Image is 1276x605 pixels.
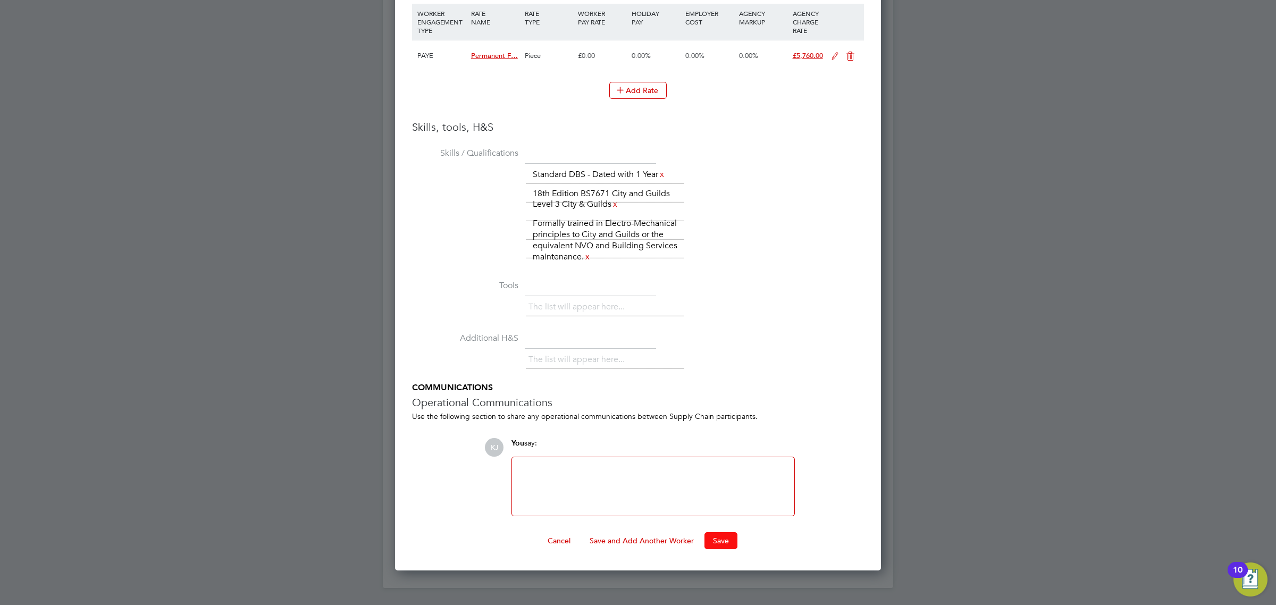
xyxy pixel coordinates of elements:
button: Cancel [539,532,579,549]
div: AGENCY CHARGE RATE [790,4,826,40]
div: PAYE [415,40,468,71]
div: EMPLOYER COST [683,4,736,31]
li: The list will appear here... [528,300,629,314]
span: 0.00% [739,51,758,60]
button: Save and Add Another Worker [581,532,702,549]
a: x [584,250,591,264]
div: HOLIDAY PAY [629,4,683,31]
button: Add Rate [609,82,667,99]
div: RATE NAME [468,4,522,31]
li: Formally trained in Electro-Mechanical principles to City and Guilds or the equivalent NVQ and Bu... [528,216,683,264]
label: Skills / Qualifications [412,148,518,159]
li: Standard DBS - Dated with 1 Year [528,167,670,182]
h3: Operational Communications [412,396,864,409]
h3: Skills, tools, H&S [412,120,864,134]
li: 18th Edition BS7671 City and Guilds Level 3 City & Guilds [528,187,683,212]
div: £0.00 [575,40,629,71]
label: Additional H&S [412,333,518,344]
span: You [511,439,524,448]
div: AGENCY MARKUP [736,4,790,31]
span: KJ [485,438,503,457]
div: RATE TYPE [522,4,576,31]
span: 0.00% [685,51,704,60]
a: x [658,167,666,181]
div: WORKER PAY RATE [575,4,629,31]
span: £5,760.00 [793,51,823,60]
a: x [611,197,619,211]
div: say: [511,438,795,457]
label: Tools [412,280,518,291]
h5: COMMUNICATIONS [412,382,864,393]
button: Save [704,532,737,549]
div: Use the following section to share any operational communications between Supply Chain participants. [412,411,864,421]
div: Piece [522,40,576,71]
span: 0.00% [632,51,651,60]
button: Open Resource Center, 10 new notifications [1233,562,1267,596]
span: Permanent F… [471,51,518,60]
div: WORKER ENGAGEMENT TYPE [415,4,468,40]
div: 10 [1233,570,1243,584]
li: The list will appear here... [528,352,629,367]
